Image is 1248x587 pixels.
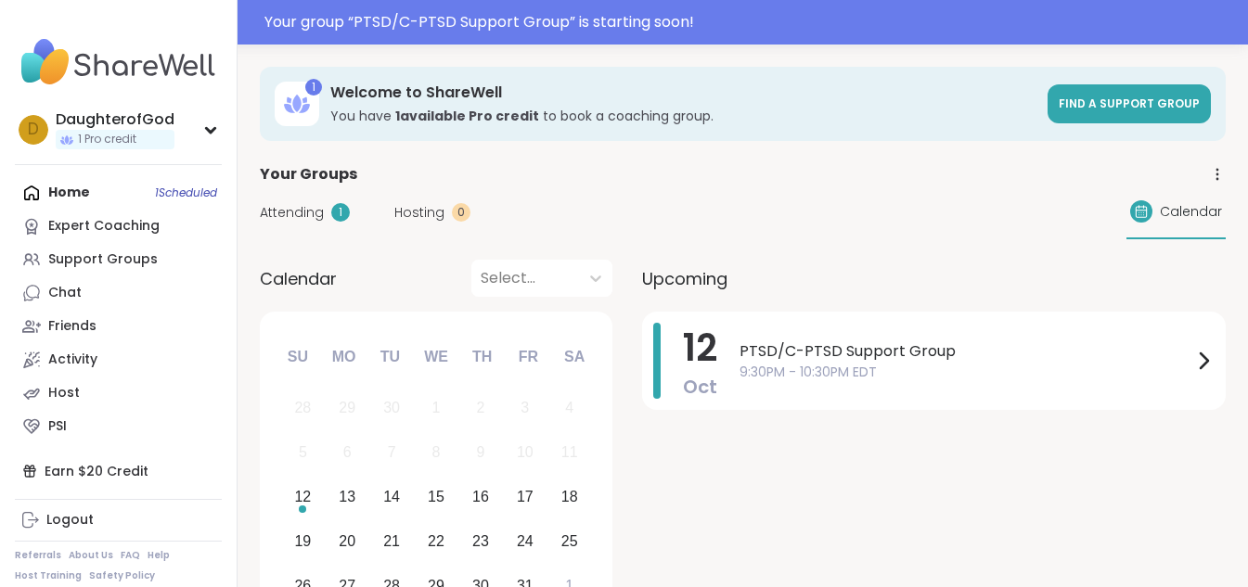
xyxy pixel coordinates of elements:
[476,395,484,420] div: 2
[388,440,396,465] div: 7
[260,266,337,291] span: Calendar
[15,243,222,276] a: Support Groups
[428,529,444,554] div: 22
[15,454,222,488] div: Earn $20 Credit
[48,317,96,336] div: Friends
[428,484,444,509] div: 15
[372,433,412,473] div: Not available Tuesday, October 7th, 2025
[283,521,323,561] div: Choose Sunday, October 19th, 2025
[1048,84,1211,123] a: Find a support group
[505,478,545,517] div: Choose Friday, October 17th, 2025
[369,337,410,377] div: Tu
[505,433,545,473] div: Not available Friday, October 10th, 2025
[561,529,578,554] div: 25
[521,395,529,420] div: 3
[48,250,158,269] div: Support Groups
[554,337,595,377] div: Sa
[417,433,457,473] div: Not available Wednesday, October 8th, 2025
[549,521,589,561] div: Choose Saturday, October 25th, 2025
[561,484,578,509] div: 18
[517,529,534,554] div: 24
[339,395,355,420] div: 29
[15,410,222,443] a: PSI
[56,109,174,130] div: DaughterofGod
[372,478,412,517] div: Choose Tuesday, October 14th, 2025
[48,351,97,369] div: Activity
[461,478,501,517] div: Choose Thursday, October 16th, 2025
[283,433,323,473] div: Not available Sunday, October 5th, 2025
[15,276,222,310] a: Chat
[565,395,573,420] div: 4
[277,337,318,377] div: Su
[260,163,357,185] span: Your Groups
[517,484,534,509] div: 17
[452,203,470,222] div: 0
[330,107,1036,125] h3: You have to book a coaching group.
[476,440,484,465] div: 9
[549,433,589,473] div: Not available Saturday, October 11th, 2025
[294,484,311,509] div: 12
[461,389,501,428] div: Not available Thursday, October 2nd, 2025
[46,511,94,530] div: Logout
[148,549,170,562] a: Help
[15,210,222,243] a: Expert Coaching
[15,549,61,562] a: Referrals
[15,310,222,343] a: Friends
[461,433,501,473] div: Not available Thursday, October 9th, 2025
[15,569,82,582] a: Host Training
[328,521,367,561] div: Choose Monday, October 20th, 2025
[462,337,503,377] div: Th
[69,549,113,562] a: About Us
[683,374,717,400] span: Oct
[48,417,67,436] div: PSI
[260,203,324,223] span: Attending
[508,337,548,377] div: Fr
[472,484,489,509] div: 16
[339,529,355,554] div: 20
[89,569,155,582] a: Safety Policy
[417,521,457,561] div: Choose Wednesday, October 22nd, 2025
[343,440,352,465] div: 6
[121,549,140,562] a: FAQ
[328,478,367,517] div: Choose Monday, October 13th, 2025
[331,203,350,222] div: 1
[472,529,489,554] div: 23
[432,440,441,465] div: 8
[305,79,322,96] div: 1
[15,30,222,95] img: ShareWell Nav Logo
[48,217,160,236] div: Expert Coaching
[432,395,441,420] div: 1
[417,389,457,428] div: Not available Wednesday, October 1st, 2025
[15,504,222,537] a: Logout
[1059,96,1200,111] span: Find a support group
[372,389,412,428] div: Not available Tuesday, September 30th, 2025
[561,440,578,465] div: 11
[383,529,400,554] div: 21
[28,118,39,142] span: D
[642,266,727,291] span: Upcoming
[383,395,400,420] div: 30
[740,363,1192,382] span: 9:30PM - 10:30PM EDT
[294,395,311,420] div: 28
[740,340,1192,363] span: PTSD/C-PTSD Support Group
[48,284,82,302] div: Chat
[48,384,80,402] div: Host
[15,343,222,376] a: Activity
[505,389,545,428] div: Not available Friday, October 3rd, 2025
[372,521,412,561] div: Choose Tuesday, October 21st, 2025
[283,478,323,517] div: Choose Sunday, October 12th, 2025
[549,478,589,517] div: Choose Saturday, October 18th, 2025
[339,484,355,509] div: 13
[264,11,1237,33] div: Your group “ PTSD/C-PTSD Support Group ” is starting soon!
[323,337,364,377] div: Mo
[683,322,717,374] span: 12
[416,337,457,377] div: We
[328,433,367,473] div: Not available Monday, October 6th, 2025
[461,521,501,561] div: Choose Thursday, October 23rd, 2025
[517,440,534,465] div: 10
[383,484,400,509] div: 14
[294,529,311,554] div: 19
[328,389,367,428] div: Not available Monday, September 29th, 2025
[549,389,589,428] div: Not available Saturday, October 4th, 2025
[299,440,307,465] div: 5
